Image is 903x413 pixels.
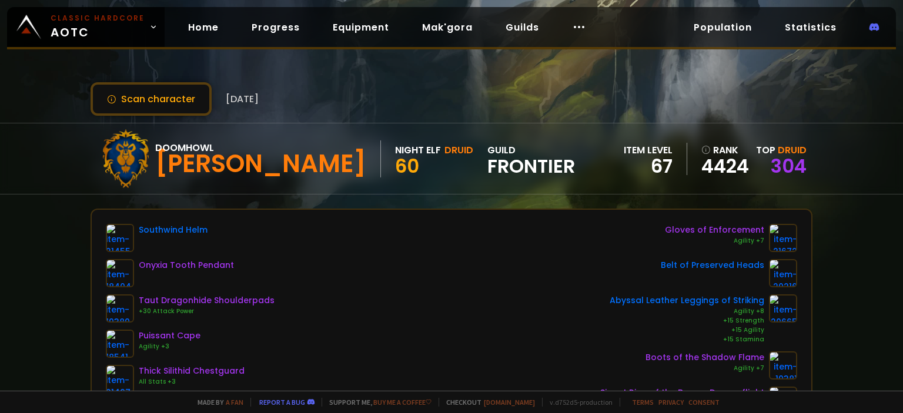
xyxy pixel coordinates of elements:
span: Checkout [439,398,535,407]
div: Agility +8 [610,307,764,316]
div: Onyxia Tooth Pendant [139,259,234,271]
div: item level [624,143,673,157]
a: Equipment [323,15,399,39]
img: item-20216 [769,259,797,287]
a: Statistics [775,15,846,39]
a: Mak'gora [413,15,482,39]
a: [DOMAIN_NAME] [484,398,535,407]
div: Boots of the Shadow Flame [646,351,764,364]
img: item-21467 [106,365,134,393]
a: Population [684,15,761,39]
div: Night Elf [395,143,441,157]
div: Southwind Helm [139,224,208,236]
a: 304 [771,153,807,179]
a: Report a bug [259,398,305,407]
a: Privacy [658,398,684,407]
a: Progress [242,15,309,39]
div: +30 Attack Power [139,307,275,316]
img: item-19381 [769,351,797,380]
img: item-20665 [769,294,797,323]
span: Druid [778,143,807,157]
div: Signet Ring of the Bronze Dragonflight [600,387,764,399]
div: Abyssal Leather Leggings of Striking [610,294,764,307]
div: Druid [444,143,473,157]
div: 67 [624,157,673,175]
img: item-18541 [106,330,134,358]
a: Classic HardcoreAOTC [7,7,165,47]
img: item-19389 [106,294,134,323]
div: Top [756,143,807,157]
a: Terms [632,398,654,407]
div: rank [701,143,749,157]
div: Agility +3 [139,342,200,351]
span: Made by [190,398,243,407]
a: Buy me a coffee [373,398,432,407]
div: Agility +7 [665,236,764,246]
div: Belt of Preserved Heads [661,259,764,271]
span: Frontier [487,157,575,175]
div: All Stats +3 [139,377,245,387]
img: item-21455 [106,224,134,252]
a: Consent [688,398,720,407]
div: Puissant Cape [139,330,200,342]
button: Scan character [91,82,212,116]
div: +15 Strength [610,316,764,325]
a: Guilds [496,15,549,39]
div: Taut Dragonhide Shoulderpads [139,294,275,307]
img: item-21672 [769,224,797,252]
span: [DATE] [226,92,259,106]
img: item-18404 [106,259,134,287]
span: AOTC [51,13,145,41]
div: Gloves of Enforcement [665,224,764,236]
a: a fan [226,398,243,407]
div: guild [487,143,575,175]
div: +15 Stamina [610,335,764,344]
div: +15 Agility [610,325,764,335]
span: 60 [395,153,419,179]
a: Home [179,15,228,39]
div: Agility +7 [646,364,764,373]
a: 4424 [701,157,749,175]
div: Thick Silithid Chestguard [139,365,245,377]
small: Classic Hardcore [51,13,145,23]
div: [PERSON_NAME] [155,155,366,173]
div: Doomhowl [155,140,366,155]
span: Support me, [322,398,432,407]
span: v. d752d5 - production [542,398,613,407]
